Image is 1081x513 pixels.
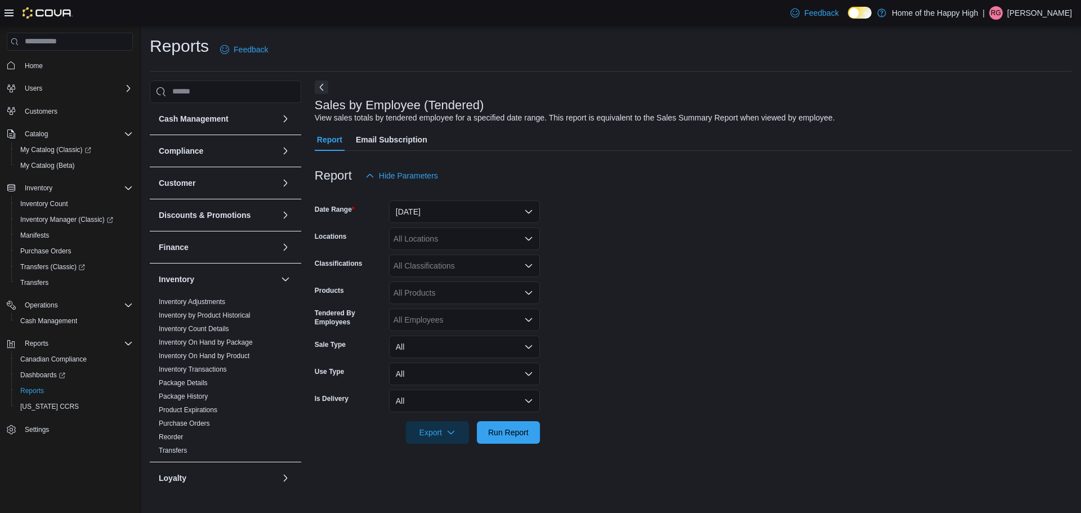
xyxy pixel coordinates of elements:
[159,311,251,319] a: Inventory by Product Historical
[11,212,137,227] a: Inventory Manager (Classic)
[848,7,872,19] input: Dark Mode
[2,297,137,313] button: Operations
[20,82,133,95] span: Users
[16,276,53,289] a: Transfers
[159,209,251,221] h3: Discounts & Promotions
[150,295,301,462] div: Inventory
[16,353,133,366] span: Canadian Compliance
[524,288,533,297] button: Open list of options
[159,145,203,157] h3: Compliance
[20,298,133,312] span: Operations
[20,278,48,287] span: Transfers
[159,338,253,347] span: Inventory On Hand by Package
[159,365,227,373] a: Inventory Transactions
[159,472,276,484] button: Loyalty
[16,213,133,226] span: Inventory Manager (Classic)
[20,145,91,154] span: My Catalog (Classic)
[279,273,292,286] button: Inventory
[11,243,137,259] button: Purchase Orders
[20,355,87,364] span: Canadian Compliance
[20,402,79,411] span: [US_STATE] CCRS
[25,425,49,434] span: Settings
[159,420,210,427] a: Purchase Orders
[20,215,113,224] span: Inventory Manager (Classic)
[159,406,217,414] a: Product Expirations
[159,392,208,400] a: Package History
[989,6,1003,20] div: Ryan Gibbons
[20,127,133,141] span: Catalog
[1007,6,1072,20] p: [PERSON_NAME]
[524,234,533,243] button: Open list of options
[20,59,47,73] a: Home
[11,259,137,275] a: Transfers (Classic)
[477,421,540,444] button: Run Report
[16,159,133,172] span: My Catalog (Beta)
[389,363,540,385] button: All
[315,205,355,214] label: Date Range
[524,261,533,270] button: Open list of options
[159,311,251,320] span: Inventory by Product Historical
[20,337,133,350] span: Reports
[279,208,292,222] button: Discounts & Promotions
[279,112,292,126] button: Cash Management
[23,7,73,19] img: Cova
[20,423,53,436] a: Settings
[216,38,273,61] a: Feedback
[159,379,208,387] a: Package Details
[16,244,76,258] a: Purchase Orders
[16,384,133,398] span: Reports
[25,301,58,310] span: Operations
[315,232,347,241] label: Locations
[20,199,68,208] span: Inventory Count
[413,421,462,444] span: Export
[20,386,44,395] span: Reports
[25,61,43,70] span: Home
[315,169,352,182] h3: Report
[159,472,186,484] h3: Loyalty
[16,244,133,258] span: Purchase Orders
[159,177,195,189] h3: Customer
[20,231,49,240] span: Manifests
[159,242,189,253] h3: Finance
[524,315,533,324] button: Open list of options
[16,197,133,211] span: Inventory Count
[11,227,137,243] button: Manifests
[11,196,137,212] button: Inventory Count
[20,262,85,271] span: Transfers (Classic)
[892,6,978,20] p: Home of the Happy High
[11,351,137,367] button: Canadian Compliance
[159,242,276,253] button: Finance
[361,164,443,187] button: Hide Parameters
[25,84,42,93] span: Users
[16,143,133,157] span: My Catalog (Classic)
[159,338,253,346] a: Inventory On Hand by Package
[315,286,344,295] label: Products
[11,275,137,291] button: Transfers
[16,276,133,289] span: Transfers
[150,35,209,57] h1: Reports
[315,259,363,268] label: Classifications
[159,405,217,414] span: Product Expirations
[389,390,540,412] button: All
[159,145,276,157] button: Compliance
[16,368,133,382] span: Dashboards
[2,336,137,351] button: Reports
[16,143,96,157] a: My Catalog (Classic)
[159,177,276,189] button: Customer
[159,325,229,333] a: Inventory Count Details
[389,200,540,223] button: [DATE]
[16,368,70,382] a: Dashboards
[159,113,276,124] button: Cash Management
[159,351,249,360] span: Inventory On Hand by Product
[16,353,91,366] a: Canadian Compliance
[315,309,385,327] label: Tendered By Employees
[11,399,137,414] button: [US_STATE] CCRS
[11,158,137,173] button: My Catalog (Beta)
[11,313,137,329] button: Cash Management
[2,421,137,438] button: Settings
[7,53,133,467] nav: Complex example
[159,113,229,124] h3: Cash Management
[159,365,227,374] span: Inventory Transactions
[20,371,65,380] span: Dashboards
[20,127,52,141] button: Catalog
